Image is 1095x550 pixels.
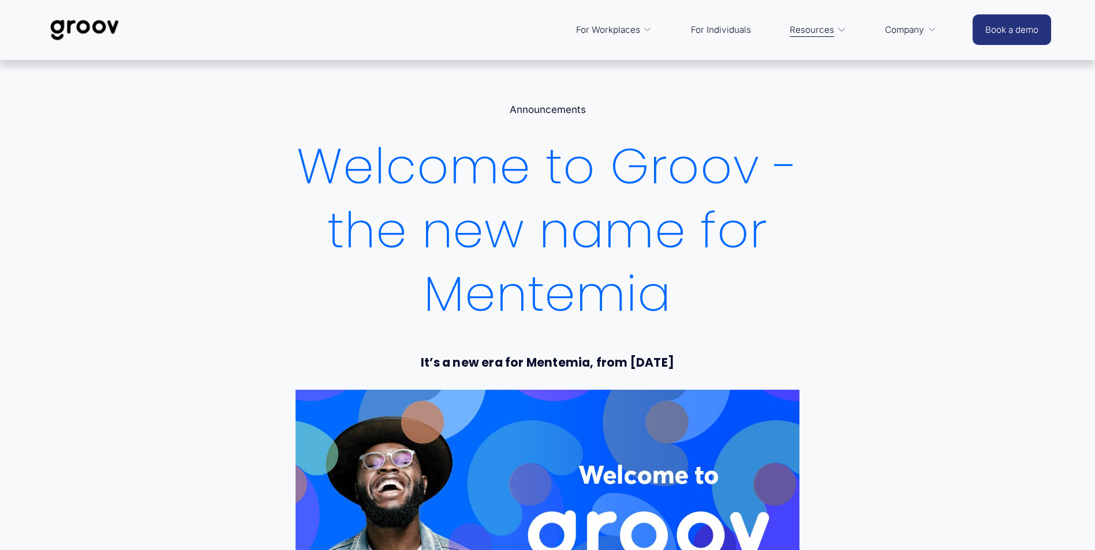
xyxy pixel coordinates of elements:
[784,16,852,44] a: folder dropdown
[296,135,799,326] h1: Welcome to Groov - the new name for Mentemia
[421,355,674,371] strong: It’s a new era for Mentemia, from [DATE]
[570,16,658,44] a: folder dropdown
[576,22,640,38] span: For Workplaces
[44,11,125,49] img: Groov | Workplace Science Platform | Unlock Performance | Drive Results
[510,104,586,115] a: Announcements
[790,22,834,38] span: Resources
[973,14,1051,45] a: Book a demo
[685,16,757,44] a: For Individuals
[879,16,942,44] a: folder dropdown
[885,22,924,38] span: Company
